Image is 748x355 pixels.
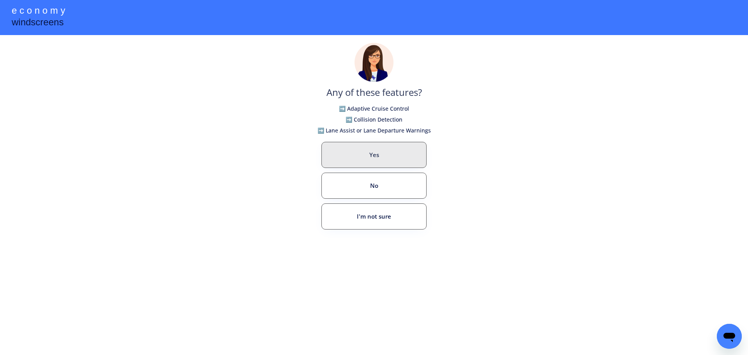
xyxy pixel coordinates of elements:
[321,142,427,168] button: Yes
[321,173,427,199] button: No
[355,43,393,82] img: madeline.png
[717,324,742,349] iframe: Button to launch messaging window
[321,203,427,230] button: I'm not sure
[326,86,422,103] div: Any of these features?
[318,103,431,136] h6: ➡️ Adaptive Cruise Control ➡️ Collision Detection ➡️ Lane Assist or Lane Departure Warnings
[12,16,64,31] div: windscreens
[12,4,65,19] div: e c o n o m y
